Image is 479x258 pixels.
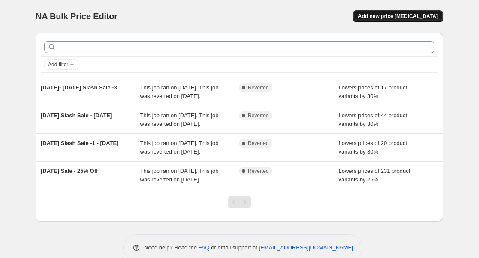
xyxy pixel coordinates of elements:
[36,12,117,21] span: NA Bulk Price Editor
[41,168,98,174] span: [DATE] Sale - 25% Off
[41,84,117,91] span: [DATE]- [DATE] Slash Sale -3
[144,244,199,251] span: Need help? Read the
[339,112,407,127] span: Lowers prices of 44 product variants by 30%
[44,59,78,70] button: Add filter
[140,84,219,99] span: This job ran on [DATE]. This job was reverted on [DATE].
[140,140,219,155] span: This job ran on [DATE]. This job was reverted on [DATE].
[228,196,251,208] nav: Pagination
[140,168,219,183] span: This job ran on [DATE]. This job was reverted on [DATE].
[358,13,438,20] span: Add new price [MEDICAL_DATA]
[210,244,259,251] span: or email support at
[248,112,269,119] span: Reverted
[259,244,353,251] a: [EMAIL_ADDRESS][DOMAIN_NAME]
[48,61,68,68] span: Add filter
[339,140,407,155] span: Lowers prices of 20 product variants by 30%
[41,112,112,119] span: [DATE] Slash Sale - [DATE]
[339,168,410,183] span: Lowers prices of 231 product variants by 25%
[248,140,269,147] span: Reverted
[353,10,443,22] button: Add new price [MEDICAL_DATA]
[339,84,407,99] span: Lowers prices of 17 product variants by 30%
[41,140,119,146] span: [DATE] Slash Sale -1 - [DATE]
[248,168,269,175] span: Reverted
[140,112,219,127] span: This job ran on [DATE]. This job was reverted on [DATE].
[248,84,269,91] span: Reverted
[199,244,210,251] a: FAQ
